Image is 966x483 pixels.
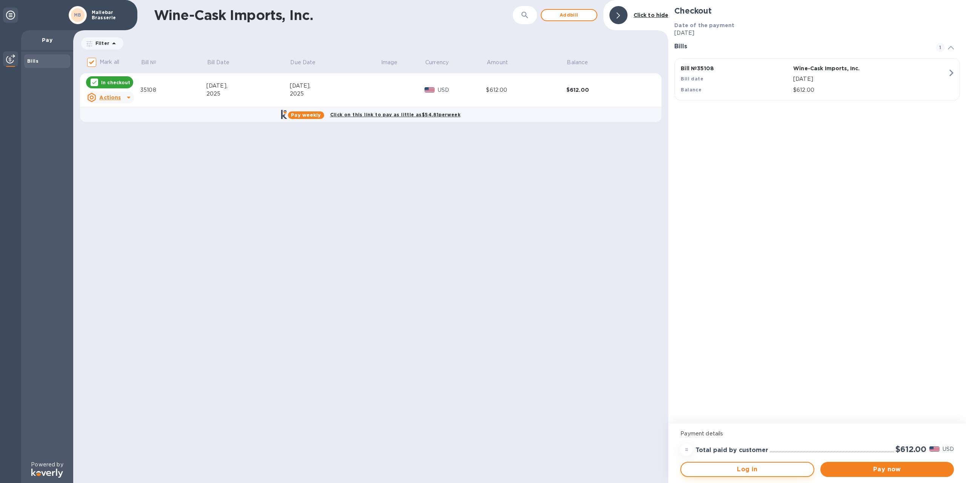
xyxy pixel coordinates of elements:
[99,94,121,100] u: Actions
[487,59,518,66] span: Amount
[826,465,948,474] span: Pay now
[290,59,325,66] span: Due Date
[100,58,119,66] p: Mark all
[695,447,768,454] h3: Total paid by customer
[31,469,63,478] img: Logo
[567,59,588,66] p: Balance
[674,6,960,15] h2: Checkout
[31,461,63,469] p: Powered by
[567,59,598,66] span: Balance
[486,86,566,94] div: $612.00
[681,87,701,93] b: Balance
[487,59,508,66] p: Amount
[74,12,82,18] b: MB
[207,59,229,66] p: Bill Date
[681,65,790,72] p: Bill № 35108
[206,90,290,98] div: 2025
[92,40,109,46] p: Filter
[290,82,380,90] div: [DATE],
[929,446,940,452] img: USD
[674,58,960,100] button: Bill №35108Wine-Cask Imports, Inc.Bill date[DATE]Balance$612.00
[92,10,129,20] p: Mallebar Brasserie
[141,59,157,66] p: Bill №
[680,444,692,456] div: =
[330,112,460,117] b: Click on this link to pay as little as $54.81 per week
[291,112,321,118] b: Pay weekly
[793,86,948,94] p: $612.00
[27,58,38,64] b: Bills
[438,86,486,94] p: USD
[895,444,926,454] h2: $612.00
[141,59,166,66] span: Bill №
[290,59,315,66] p: Due Date
[27,36,67,44] p: Pay
[681,76,703,82] b: Bill date
[381,59,398,66] p: Image
[820,462,954,477] button: Pay now
[541,9,597,21] button: Addbill
[101,79,130,86] p: In checkout
[674,43,927,50] h3: Bills
[793,75,948,83] p: [DATE]
[425,87,435,93] img: USD
[687,465,807,474] span: Log in
[154,7,460,23] h1: Wine-Cask Imports, Inc.
[943,445,954,453] p: USD
[634,12,669,18] b: Click to hide
[674,22,734,28] b: Date of the payment
[674,29,960,37] p: [DATE]
[680,430,954,438] p: Payment details
[290,90,380,98] div: 2025
[207,59,239,66] span: Bill Date
[793,65,903,72] p: Wine-Cask Imports, Inc.
[548,11,591,20] span: Add bill
[936,43,945,52] span: 1
[140,86,206,94] div: 35108
[680,462,814,477] button: Log in
[206,82,290,90] div: [DATE],
[425,59,449,66] p: Currency
[566,86,647,94] div: $612.00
